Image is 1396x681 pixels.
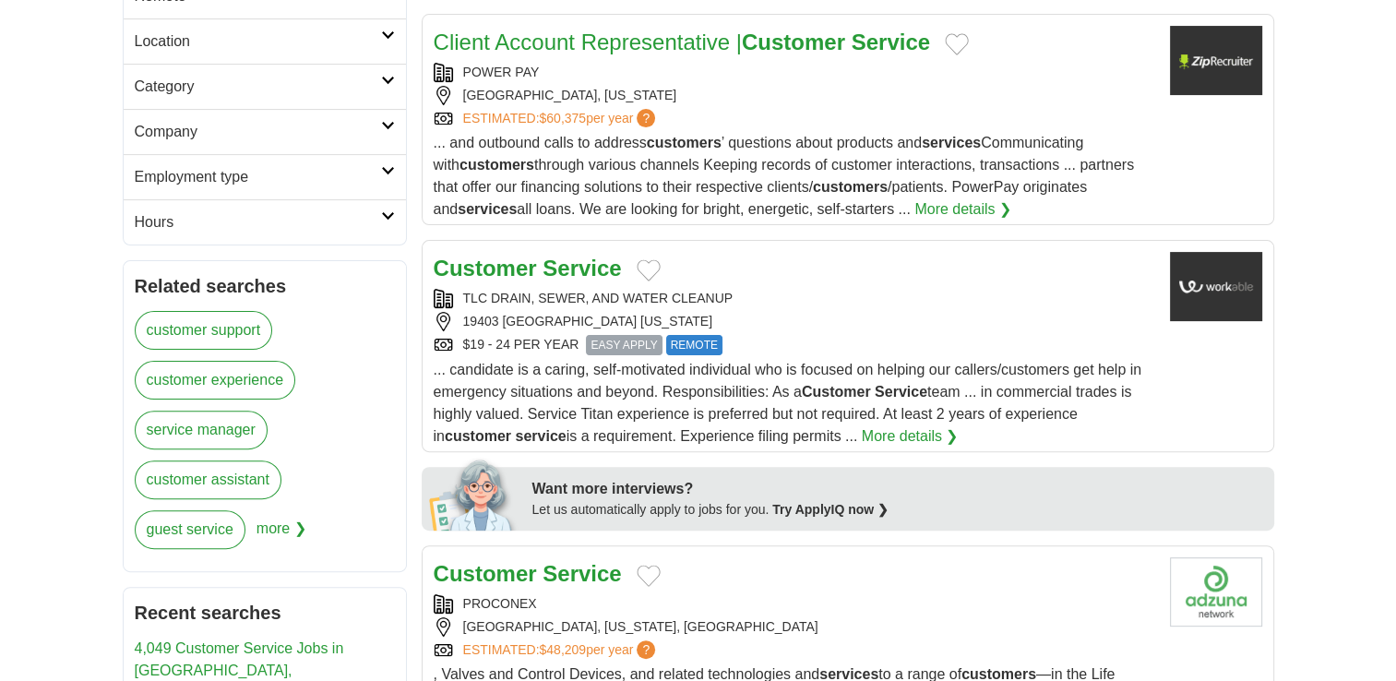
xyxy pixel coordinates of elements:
div: $19 - 24 PER YEAR [434,335,1155,355]
img: apply-iq-scientist.png [429,457,519,531]
span: $60,375 [539,111,586,125]
strong: services [922,135,981,150]
h2: Related searches [135,272,395,300]
div: POWER PAY [434,63,1155,82]
div: PROCONEX [434,594,1155,614]
strong: Service [543,561,621,586]
strong: customers [647,135,722,150]
div: TLC DRAIN, SEWER, AND WATER CLEANUP [434,289,1155,308]
strong: Service [543,256,621,281]
h2: Location [135,30,381,53]
strong: Service [875,384,927,400]
button: Add to favorite jobs [945,33,969,55]
a: Employment type [124,154,406,199]
div: [GEOGRAPHIC_DATA], [US_STATE], [GEOGRAPHIC_DATA] [434,617,1155,637]
a: Location [124,18,406,64]
a: customer assistant [135,460,281,499]
strong: Service [852,30,930,54]
h2: Company [135,121,381,143]
div: 19403 [GEOGRAPHIC_DATA] [US_STATE] [434,312,1155,331]
img: Company logo [1170,252,1262,321]
div: [GEOGRAPHIC_DATA], [US_STATE] [434,86,1155,105]
a: Company [124,109,406,154]
a: Category [124,64,406,109]
strong: Customer [802,384,871,400]
strong: service [515,428,566,444]
a: customer experience [135,361,296,400]
h2: Category [135,76,381,98]
span: ... and outbound calls to address ’ questions about products and Communicating with through vario... [434,135,1135,217]
h2: Employment type [135,166,381,188]
strong: Customer [434,256,537,281]
button: Add to favorite jobs [637,259,661,281]
strong: Customer [434,561,537,586]
span: $48,209 [539,642,586,657]
img: Company logo [1170,557,1262,627]
a: Client Account Representative |Customer Service [434,30,931,54]
a: guest service [135,510,245,549]
a: Customer Service [434,256,622,281]
a: More details ❯ [862,425,959,448]
div: Want more interviews? [532,478,1263,500]
span: more ❯ [257,510,306,560]
button: Add to favorite jobs [637,565,661,587]
strong: customer [445,428,511,444]
a: Hours [124,199,406,245]
h2: Recent searches [135,599,395,627]
img: Company logo [1170,26,1262,95]
strong: services [458,201,517,217]
a: service manager [135,411,268,449]
div: Let us automatically apply to jobs for you. [532,500,1263,520]
a: customer support [135,311,273,350]
span: ... candidate is a caring, self-motivated individual who is focused on helping our callers/custom... [434,362,1142,444]
a: Customer Service [434,561,622,586]
strong: customers [459,157,534,173]
a: ESTIMATED:$48,209per year? [463,640,660,660]
strong: Customer [742,30,845,54]
span: ? [637,640,655,659]
a: Try ApplyIQ now ❯ [772,502,889,517]
span: REMOTE [666,335,722,355]
span: ? [637,109,655,127]
a: ESTIMATED:$60,375per year? [463,109,660,128]
span: EASY APPLY [586,335,662,355]
strong: customers [813,179,888,195]
a: More details ❯ [914,198,1011,221]
h2: Hours [135,211,381,233]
